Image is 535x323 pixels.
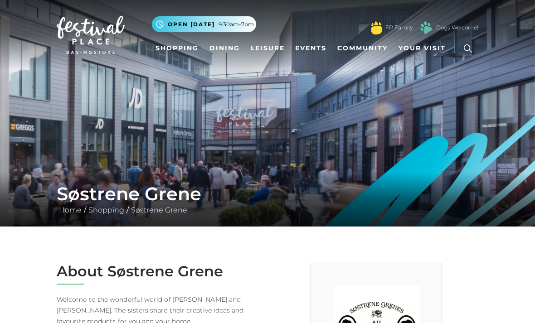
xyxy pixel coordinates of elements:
[206,40,243,57] a: Dining
[57,206,84,214] a: Home
[152,40,202,57] a: Shopping
[129,206,190,214] a: Søstrene Grene
[57,183,478,205] h1: Søstrene Grene
[50,183,485,216] div: / /
[57,263,261,280] h2: About Søstrene Grene
[57,16,125,54] img: Festival Place Logo
[436,24,478,32] a: Dogs Welcome!
[152,16,256,32] button: Open [DATE] 9.30am-7pm
[395,40,454,57] a: Your Visit
[399,43,446,53] span: Your Visit
[292,40,330,57] a: Events
[247,40,288,57] a: Leisure
[385,24,413,32] a: FP Family
[334,40,391,57] a: Community
[219,20,254,29] span: 9.30am-7pm
[168,20,215,29] span: Open [DATE]
[86,206,126,214] a: Shopping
